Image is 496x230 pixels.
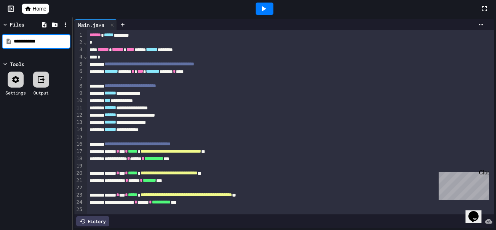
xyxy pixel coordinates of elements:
div: Settings [5,89,26,96]
span: Fold line [84,54,87,60]
div: Output [33,89,49,96]
div: Main.java [74,19,117,30]
div: 16 [74,141,84,148]
div: 25 [74,206,84,213]
div: 6 [74,68,84,75]
div: 12 [74,112,84,119]
div: History [76,216,109,226]
div: 3 [74,46,84,53]
div: 1 [74,32,84,39]
div: 5 [74,61,84,68]
div: 14 [74,126,84,133]
div: 9 [74,90,84,97]
div: 18 [74,155,84,162]
div: Chat with us now!Close [3,3,50,46]
div: 15 [74,133,84,141]
div: 11 [74,104,84,112]
div: 2 [74,39,84,46]
div: Files [10,21,24,28]
div: 23 [74,191,84,199]
div: Tools [10,60,24,68]
div: 21 [74,177,84,184]
iframe: chat widget [465,201,489,223]
div: 17 [74,148,84,155]
div: 13 [74,119,84,126]
div: 10 [74,97,84,104]
div: 19 [74,162,84,170]
a: Home [22,4,49,14]
span: Home [33,5,46,12]
div: 26 [74,213,84,220]
div: 4 [74,53,84,61]
iframe: chat widget [436,169,489,200]
div: Main.java [74,21,108,29]
div: 8 [74,82,84,90]
div: 22 [74,184,84,191]
div: 7 [74,75,84,82]
span: Fold line [84,39,87,45]
div: 24 [74,199,84,206]
div: 20 [74,170,84,177]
